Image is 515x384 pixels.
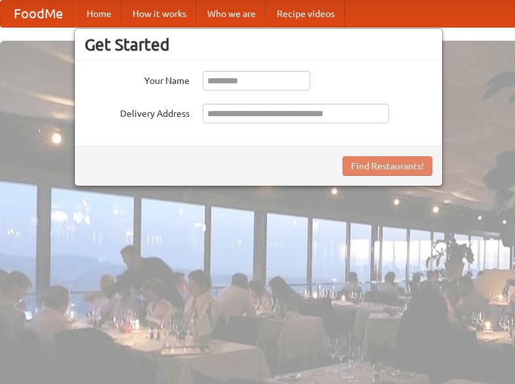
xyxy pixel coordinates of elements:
[122,1,197,27] a: How it works
[85,104,190,120] label: Delivery Address
[85,35,432,54] h3: Get Started
[197,1,266,27] a: Who we are
[76,1,122,27] a: Home
[85,71,190,87] label: Your Name
[266,1,345,27] a: Recipe videos
[1,1,76,27] a: FoodMe
[342,156,432,176] button: Find Restaurants!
